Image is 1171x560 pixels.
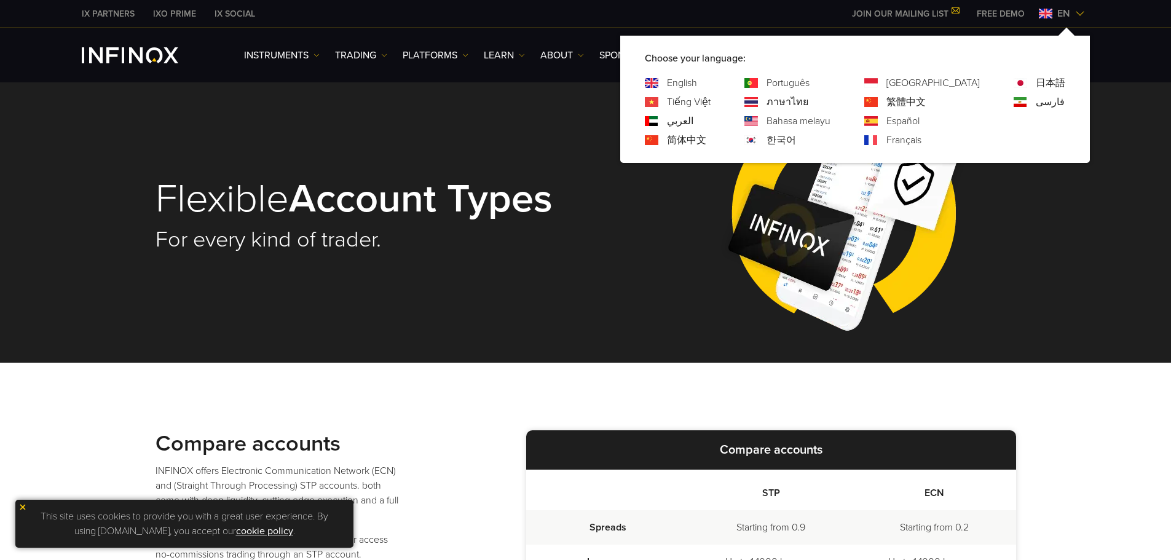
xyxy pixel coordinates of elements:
[1036,95,1065,109] a: Language
[156,226,569,253] h2: For every kind of trader.
[843,9,968,19] a: JOIN OUR MAILING LIST
[18,503,27,511] img: yellow close icon
[667,114,693,128] a: Language
[689,510,853,545] td: Starting from 0.9
[667,76,697,90] a: Language
[205,7,264,20] a: INFINOX
[599,48,669,63] a: SPONSORSHIPS
[667,95,711,109] a: Language
[886,114,920,128] a: Language
[645,51,1065,66] p: Choose your language:
[886,133,921,148] a: Language
[853,470,1016,510] th: ECN
[73,7,144,20] a: INFINOX
[540,48,584,63] a: ABOUT
[886,95,926,109] a: Language
[236,525,293,537] a: cookie policy
[667,133,706,148] a: Language
[156,178,569,220] h1: Flexible
[767,95,808,109] a: Language
[144,7,205,20] a: INFINOX
[484,48,525,63] a: Learn
[289,175,553,223] strong: Account Types
[689,470,853,510] th: STP
[886,76,980,90] a: Language
[156,463,401,523] p: INFINOX offers Electronic Communication Network (ECN) and (Straight Through Processing) STP accou...
[853,510,1016,545] td: Starting from 0.2
[1052,6,1075,21] span: en
[968,7,1034,20] a: INFINOX MENU
[22,506,347,542] p: This site uses cookies to provide you with a great user experience. By using [DOMAIN_NAME], you a...
[767,114,830,128] a: Language
[526,510,690,545] td: Spreads
[156,430,341,457] strong: Compare accounts
[244,48,320,63] a: Instruments
[720,443,822,457] strong: Compare accounts
[82,47,207,63] a: INFINOX Logo
[335,48,387,63] a: TRADING
[767,133,796,148] a: Language
[403,48,468,63] a: PLATFORMS
[1036,76,1065,90] a: Language
[767,76,810,90] a: Language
